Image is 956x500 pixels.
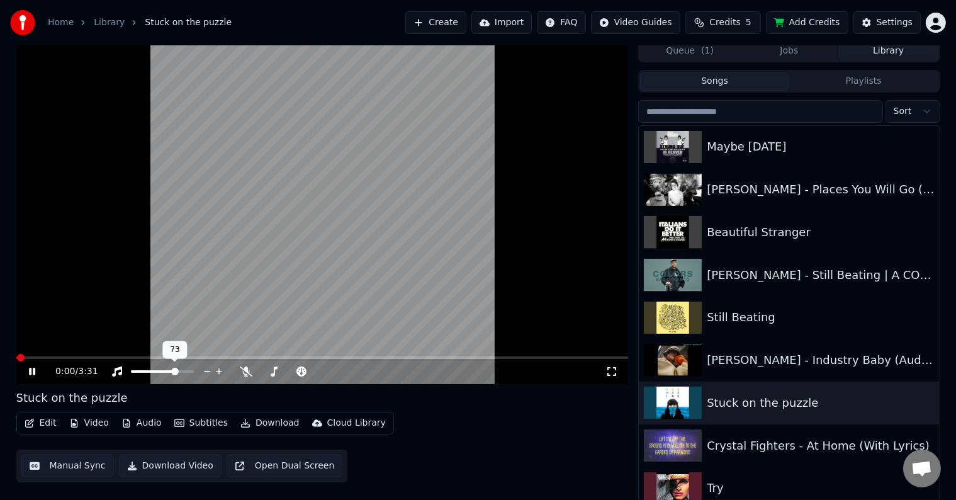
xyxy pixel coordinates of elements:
button: Audio [116,414,167,432]
a: Open de chat [903,450,941,487]
button: Subtitles [169,414,233,432]
button: Create [405,11,466,34]
div: Cloud Library [327,417,386,429]
nav: breadcrumb [48,16,232,29]
button: Video [64,414,114,432]
button: FAQ [537,11,585,34]
button: Manual Sync [21,455,114,477]
button: Songs [640,72,789,91]
button: Import [471,11,532,34]
a: Home [48,16,74,29]
div: Crystal Fighters - At Home (With Lyrics) [707,437,934,455]
img: youka [10,10,35,35]
button: Open Dual Screen [227,455,343,477]
div: Maybe [DATE] [707,138,934,156]
button: Download Video [119,455,222,477]
div: Beautiful Stranger [707,224,934,241]
div: / [55,365,86,378]
div: [PERSON_NAME] - Industry Baby (Audio) [707,351,934,369]
div: Stuck on the puzzle [707,394,934,412]
span: Sort [894,105,912,118]
div: Try [707,479,934,497]
button: Playlists [789,72,938,91]
button: Add Credits [766,11,848,34]
div: Settings [877,16,913,29]
button: Video Guides [591,11,680,34]
button: Download [235,414,305,432]
span: Credits [709,16,740,29]
div: [PERSON_NAME] - Still Beating | A COLORS SHOW [707,266,934,284]
span: 3:31 [78,365,98,378]
button: Settings [853,11,921,34]
div: Stuck on the puzzle [16,389,128,407]
span: ( 1 ) [701,45,714,57]
button: Jobs [739,42,839,60]
button: Library [839,42,938,60]
span: 5 [746,16,751,29]
button: Queue [640,42,739,60]
span: 0:00 [55,365,75,378]
a: Library [94,16,125,29]
button: Edit [20,414,62,432]
div: Still Beating [707,309,934,326]
div: [PERSON_NAME] - Places You Will Go (Official Video) [707,181,934,198]
div: 73 [162,341,187,359]
span: Stuck on the puzzle [145,16,232,29]
button: Credits5 [685,11,761,34]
